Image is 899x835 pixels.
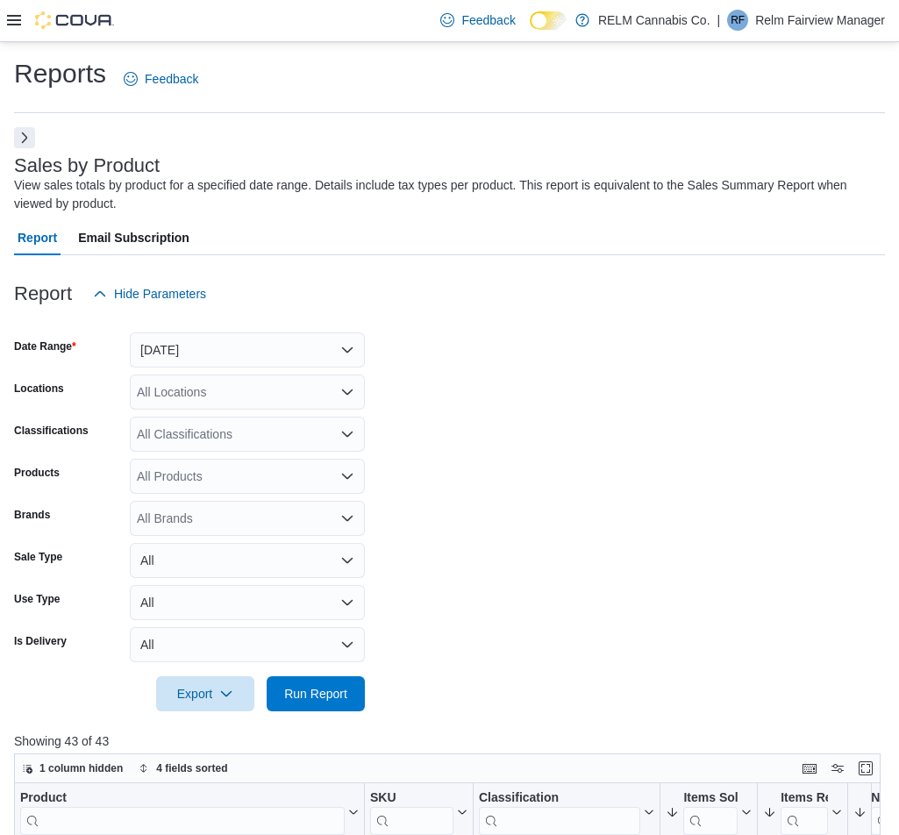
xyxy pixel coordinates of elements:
[35,11,114,29] img: Cova
[167,676,244,711] span: Export
[14,283,72,304] h3: Report
[15,758,130,779] button: 1 column hidden
[156,761,227,775] span: 4 fields sorted
[855,758,876,779] button: Enter fullscreen
[340,511,354,525] button: Open list of options
[130,332,365,368] button: [DATE]
[370,789,453,834] div: SKU URL
[14,634,67,648] label: Is Delivery
[14,176,876,213] div: View sales totals by product for a specified date range. Details include tax types per product. T...
[14,382,64,396] label: Locations
[433,3,522,38] a: Feedback
[18,220,57,255] span: Report
[117,61,205,96] a: Feedback
[340,469,354,483] button: Open list of options
[340,385,354,399] button: Open list of options
[370,789,467,834] button: SKU
[781,789,828,834] div: Items Ref
[156,676,254,711] button: Export
[14,732,889,750] p: Showing 43 of 43
[530,11,567,30] input: Dark Mode
[340,427,354,441] button: Open list of options
[14,550,62,564] label: Sale Type
[114,285,206,303] span: Hide Parameters
[267,676,365,711] button: Run Report
[14,592,60,606] label: Use Type
[78,220,189,255] span: Email Subscription
[14,466,60,480] label: Products
[39,761,123,775] span: 1 column hidden
[717,10,721,31] p: |
[781,789,828,806] div: Items Ref
[130,585,365,620] button: All
[799,758,820,779] button: Keyboard shortcuts
[284,685,347,703] span: Run Report
[683,789,738,834] div: Items Sold
[461,11,515,29] span: Feedback
[666,789,752,834] button: Items Sold
[20,789,359,834] button: Product
[132,758,234,779] button: 4 fields sorted
[130,543,365,578] button: All
[598,10,710,31] p: RELM Cannabis Co.
[145,70,198,88] span: Feedback
[827,758,848,779] button: Display options
[20,789,345,806] div: Product
[530,30,531,31] span: Dark Mode
[727,10,748,31] div: Relm Fairview Manager
[14,127,35,148] button: Next
[683,789,738,806] div: Items Sold
[14,56,106,91] h1: Reports
[86,276,213,311] button: Hide Parameters
[763,789,842,834] button: Items Ref
[479,789,654,834] button: Classification
[14,508,50,522] label: Brands
[14,339,76,353] label: Date Range
[479,789,640,834] div: Classification
[130,627,365,662] button: All
[370,789,453,806] div: SKU
[14,424,89,438] label: Classifications
[479,789,640,806] div: Classification
[755,10,885,31] p: Relm Fairview Manager
[731,10,745,31] span: RF
[20,789,345,834] div: Product
[14,155,160,176] h3: Sales by Product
